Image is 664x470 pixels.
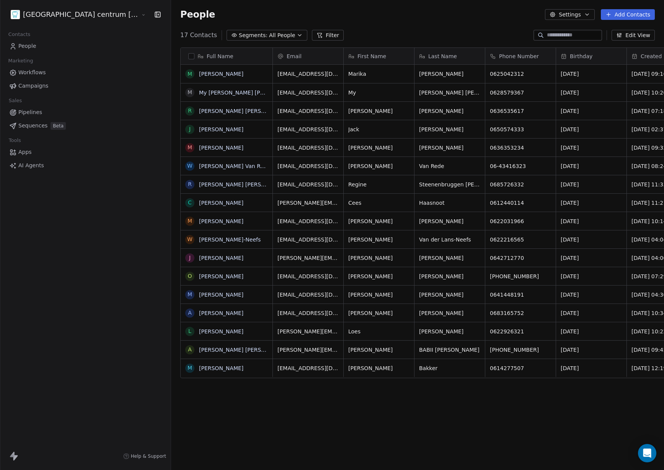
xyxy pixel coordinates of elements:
[9,8,135,21] button: [GEOGRAPHIC_DATA] centrum [GEOGRAPHIC_DATA]
[188,272,192,280] div: O
[181,65,273,443] div: grid
[348,309,409,317] span: [PERSON_NAME]
[348,126,409,133] span: Jack
[199,200,243,206] a: [PERSON_NAME]
[180,9,215,20] span: People
[188,88,192,96] div: M
[348,328,409,335] span: Loes
[5,135,24,146] span: Tools
[277,199,339,207] span: [PERSON_NAME][EMAIL_ADDRESS][DOMAIN_NAME]
[490,162,551,170] span: 06-43416323
[348,181,409,188] span: Regine
[419,254,480,262] span: [PERSON_NAME]
[199,347,290,353] a: [PERSON_NAME] [PERSON_NAME]
[199,273,243,279] a: [PERSON_NAME]
[419,70,480,78] span: [PERSON_NAME]
[277,107,339,115] span: [EMAIL_ADDRESS][DOMAIN_NAME]
[561,89,622,96] span: [DATE]
[188,327,191,335] div: L
[348,217,409,225] span: [PERSON_NAME]
[6,106,165,119] a: Pipelines
[490,217,551,225] span: 0622031966
[23,10,139,20] span: [GEOGRAPHIC_DATA] centrum [GEOGRAPHIC_DATA]
[490,291,551,299] span: 0641448191
[490,309,551,317] span: 0683165752
[419,273,480,280] span: [PERSON_NAME]
[561,346,622,354] span: [DATE]
[490,346,551,354] span: [PHONE_NUMBER]
[490,199,551,207] span: 0612440114
[18,148,32,156] span: Apps
[277,254,339,262] span: [PERSON_NAME][EMAIL_ADDRESS][DOMAIN_NAME]
[187,235,193,243] div: W
[18,122,47,130] span: Sequences
[18,69,46,77] span: Workflows
[199,71,243,77] a: [PERSON_NAME]
[419,328,480,335] span: [PERSON_NAME]
[348,254,409,262] span: [PERSON_NAME]
[570,52,592,60] span: Birthday
[277,217,339,225] span: [EMAIL_ADDRESS][DOMAIN_NAME]
[188,199,192,207] div: C
[199,310,243,316] a: [PERSON_NAME]
[348,89,409,96] span: My
[561,181,622,188] span: [DATE]
[561,309,622,317] span: [DATE]
[490,364,551,372] span: 0614277507
[490,89,551,96] span: 0628579367
[277,89,339,96] span: [EMAIL_ADDRESS][DOMAIN_NAME]
[419,144,480,152] span: [PERSON_NAME]
[357,52,386,60] span: First Name
[414,48,485,64] div: Last Name
[601,9,655,20] button: Add Contacts
[419,291,480,299] span: [PERSON_NAME]
[51,122,66,130] span: Beta
[561,126,622,133] span: [DATE]
[490,126,551,133] span: 0650574333
[561,162,622,170] span: [DATE]
[419,126,480,133] span: [PERSON_NAME]
[199,126,243,132] a: [PERSON_NAME]
[199,218,243,224] a: [PERSON_NAME]
[419,199,480,207] span: Haasnoot
[18,42,36,50] span: People
[239,31,268,39] span: Segments:
[561,291,622,299] span: [DATE]
[561,236,622,243] span: [DATE]
[348,346,409,354] span: [PERSON_NAME]
[188,144,192,152] div: M
[428,52,457,60] span: Last Name
[277,70,339,78] span: [EMAIL_ADDRESS][DOMAIN_NAME]
[6,80,165,92] a: Campaigns
[561,328,622,335] span: [DATE]
[490,254,551,262] span: 0642712770
[545,9,594,20] button: Settings
[419,364,480,372] span: Bakker
[6,40,165,52] a: People
[5,29,34,40] span: Contacts
[490,70,551,78] span: 0625042312
[277,236,339,243] span: [EMAIL_ADDRESS][DOMAIN_NAME]
[131,453,166,459] span: Help & Support
[199,181,290,188] a: [PERSON_NAME] [PERSON_NAME]
[189,125,191,133] div: J
[490,273,551,280] span: [PHONE_NUMBER]
[490,328,551,335] span: 0622926321
[499,52,539,60] span: Phone Number
[5,95,25,106] span: Sales
[199,90,299,96] a: My [PERSON_NAME] [PERSON_NAME]
[5,55,36,67] span: Marketing
[490,107,551,115] span: 0636535617
[277,181,339,188] span: [EMAIL_ADDRESS][DOMAIN_NAME]
[6,146,165,158] a: Apps
[277,144,339,152] span: [EMAIL_ADDRESS][DOMAIN_NAME]
[188,217,192,225] div: M
[612,30,655,41] button: Edit View
[277,346,339,354] span: [PERSON_NAME][EMAIL_ADDRESS][DOMAIN_NAME]
[344,48,414,64] div: First Name
[188,107,192,115] div: R
[419,309,480,317] span: [PERSON_NAME]
[561,199,622,207] span: [DATE]
[6,159,165,172] a: AI Agents
[187,162,193,170] div: W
